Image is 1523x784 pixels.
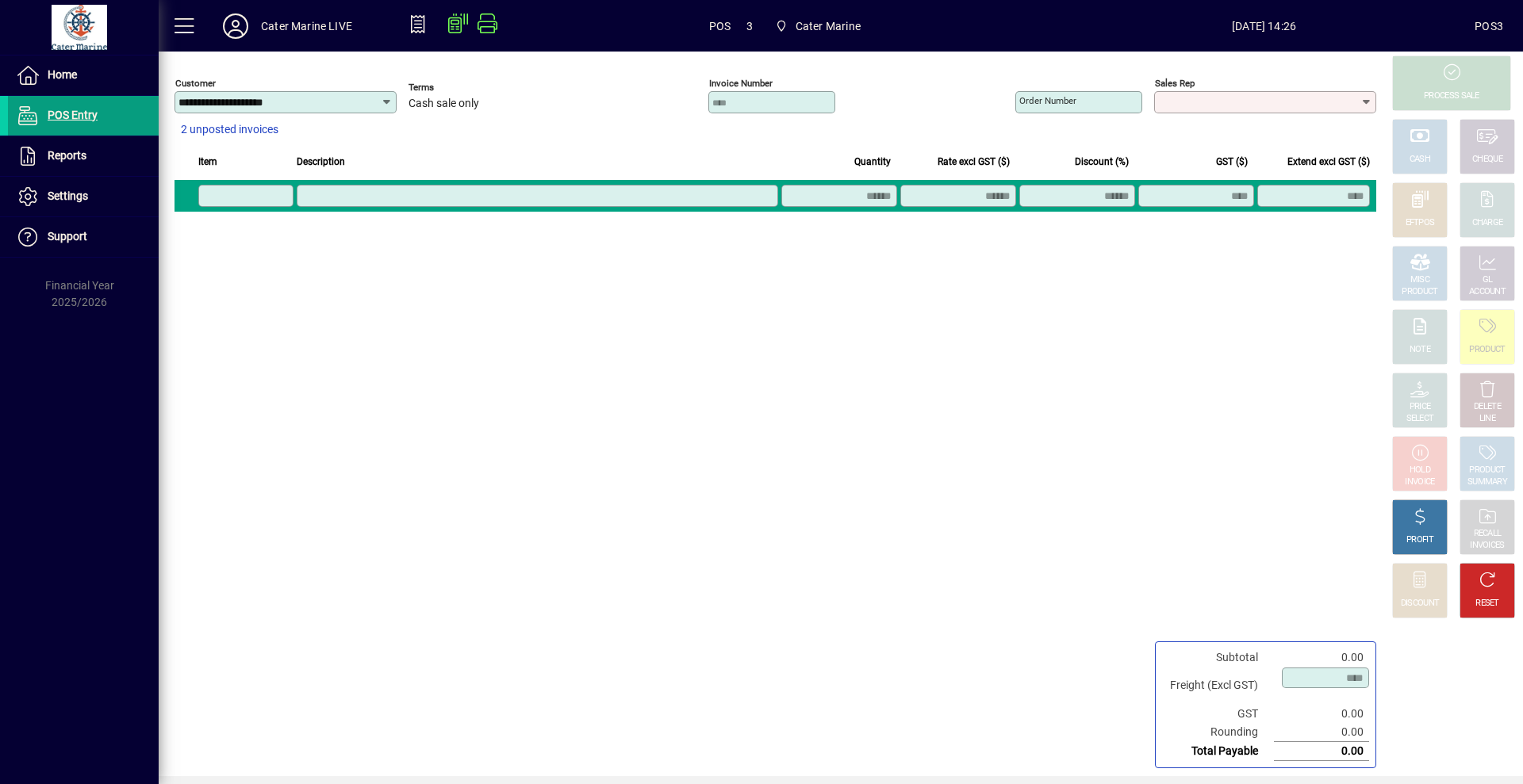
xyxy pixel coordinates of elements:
div: MISC [1410,274,1429,286]
span: [DATE] 14:26 [1053,13,1475,39]
div: CASH [1410,154,1430,166]
div: POS3 [1475,13,1503,39]
span: Description [297,153,345,170]
div: ACCOUNT [1469,286,1506,298]
mat-label: Order number [1019,95,1076,106]
td: Subtotal [1162,648,1274,667]
div: PROFIT [1406,534,1433,546]
div: DISCOUNT [1401,598,1439,610]
div: PROCESS SALE [1424,90,1479,102]
div: PRODUCT [1469,465,1505,476]
mat-label: Invoice number [709,78,773,89]
span: Item [198,153,217,170]
div: CHARGE [1472,217,1503,229]
div: SELECT [1406,413,1434,425]
span: Reports [48,149,86,162]
span: Quantity [854,153,891,170]
td: Total Payable [1162,742,1274,761]
td: Rounding [1162,723,1274,742]
span: 2 unposted invoices [181,121,278,138]
span: Rate excl GST ($) [938,153,1010,170]
div: RECALL [1474,528,1502,540]
div: CHEQUE [1472,154,1502,166]
div: HOLD [1410,465,1430,476]
div: PRODUCT [1402,286,1437,298]
a: Home [8,55,159,95]
mat-label: Sales rep [1155,78,1195,89]
span: Extend excl GST ($) [1287,153,1370,170]
span: POS Entry [48,109,98,121]
button: Profile [210,12,261,40]
div: INVOICE [1405,476,1434,488]
a: Reports [8,136,159,176]
span: Settings [48,189,88,202]
div: DELETE [1474,401,1501,413]
span: Terms [409,82,504,93]
td: 0.00 [1274,723,1369,742]
div: INVOICES [1470,540,1504,552]
td: 0.00 [1274,742,1369,761]
td: 0.00 [1274,648,1369,667]
div: GL [1483,274,1493,286]
td: Freight (Excl GST) [1162,667,1274,705]
div: PRODUCT [1469,344,1505,356]
span: Home [48,68,77,81]
a: Support [8,217,159,257]
div: Cater Marine LIVE [261,13,352,39]
span: GST ($) [1216,153,1248,170]
div: SUMMARY [1467,476,1507,488]
div: NOTE [1410,344,1430,356]
div: PRICE [1410,401,1431,413]
div: EFTPOS [1406,217,1435,229]
span: 3 [746,13,753,39]
button: 2 unposted invoices [175,116,285,144]
a: Settings [8,177,159,216]
td: GST [1162,705,1274,723]
div: LINE [1479,413,1495,425]
span: Cater Marine [769,12,867,40]
span: Cash sale only [409,98,479,110]
span: POS [709,13,731,39]
mat-label: Customer [175,78,216,89]
div: RESET [1475,598,1499,610]
span: Support [48,230,87,243]
span: Discount (%) [1075,153,1129,170]
td: 0.00 [1274,705,1369,723]
span: Cater Marine [796,13,861,39]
